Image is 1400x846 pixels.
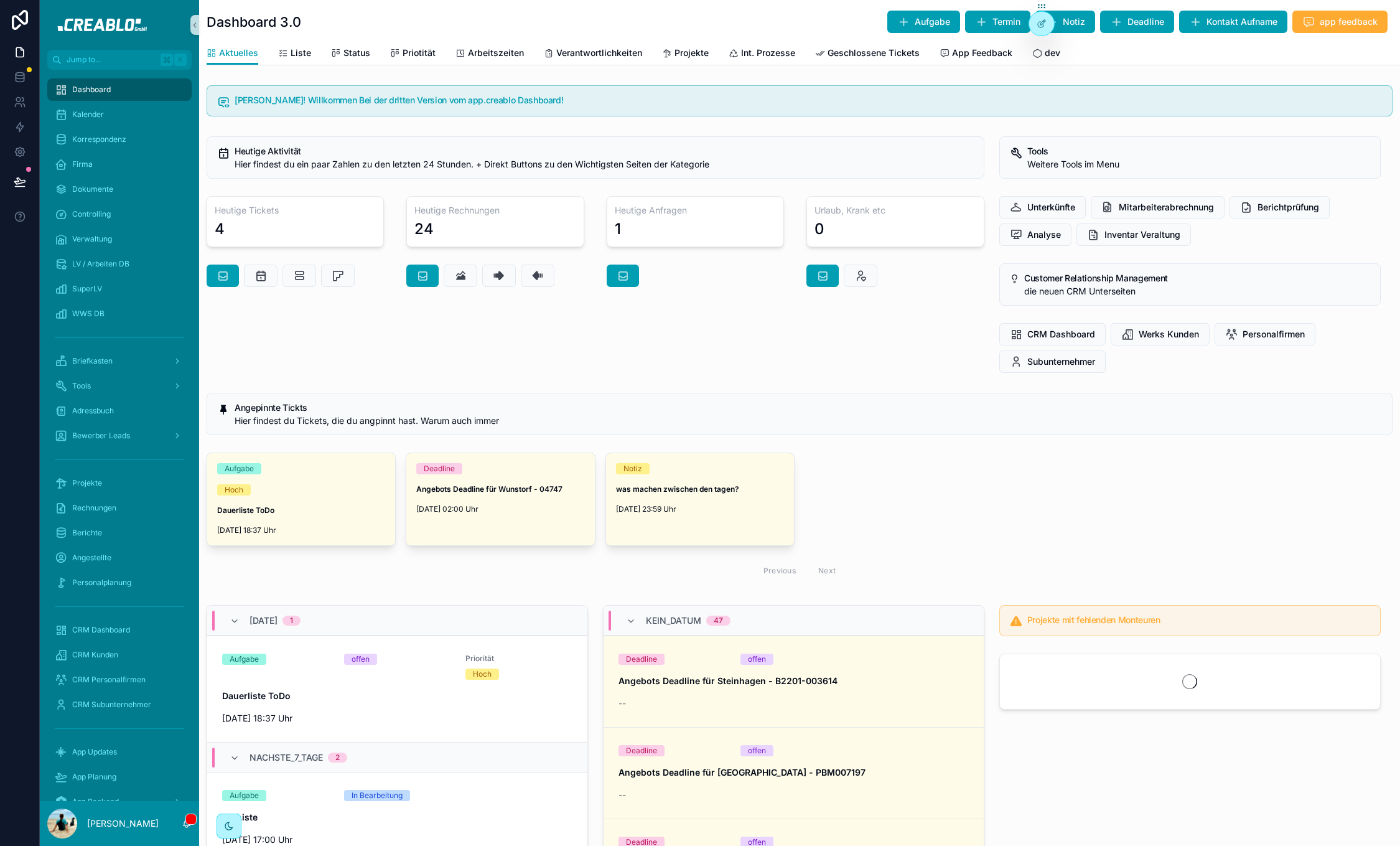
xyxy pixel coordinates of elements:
[278,42,311,67] a: Liste
[618,675,838,686] strong: Angebots Deadline für Steinhagen - B2201-003614
[47,522,192,544] a: Berichte
[72,578,131,588] span: Personalplanung
[618,697,626,710] span: --
[416,484,562,494] strong: Angebots Deadline für Wunstorf - 04747
[1027,147,1370,156] h5: Tools
[1027,355,1095,368] span: Subunternehmer
[616,484,739,494] strong: was machen zwischen den tagen?
[814,219,824,239] div: 0
[235,158,974,171] div: Hier findest du ein paar Zahlen zu den letzten 24 Stunden. + Direkt Buttons zu den Wichtigsten Se...
[1024,285,1370,298] div: die neuen CRM Unterseiten
[72,309,105,319] span: WWS DB
[47,497,192,519] a: Rechnungen
[473,669,492,680] div: Hoch
[465,654,572,664] span: Priorität
[72,797,119,807] span: App Backend
[748,745,766,756] div: offen
[1320,16,1378,28] span: app feedback
[618,789,626,801] span: --
[352,790,403,801] div: In Bearbeitung
[416,504,584,514] span: [DATE] 02:00 Uhr
[615,204,776,217] h3: Heutige Anfragen
[72,503,116,513] span: Rechnungen
[47,78,192,101] a: Dashboard
[343,47,370,59] span: Status
[235,415,1382,427] div: Hier findest du Tickets, die du angpinnt hast. Warum auch immer
[47,103,192,126] a: Kalender
[1258,201,1319,214] span: Berichtprüfung
[72,381,91,391] span: Tools
[940,42,1012,67] a: App Feedback
[414,219,434,239] div: 24
[662,42,709,67] a: Projekte
[1027,328,1095,341] span: CRM Dashboard
[1100,11,1174,33] button: Deadline
[222,812,258,822] strong: OP Liste
[47,571,192,594] a: Personalplanung
[72,356,113,366] span: Briefkasten
[72,625,130,635] span: CRM Dashboard
[47,50,192,70] button: Jump to...K
[1063,16,1085,28] span: Notiz
[47,472,192,494] a: Projekte
[47,693,192,716] a: CRM Subunternehmer
[1104,228,1180,241] span: Inventar Veraltung
[331,42,370,67] a: Status
[1027,158,1370,171] div: Weitere Tools im Menu
[1024,274,1370,283] h5: Customer Relationship Management
[207,42,258,65] a: Aktuelles
[623,463,642,474] div: Notiz
[47,350,192,372] a: Briefkasten
[1243,328,1305,341] span: Personalfirmen
[999,196,1086,219] button: Unterkünfte
[47,791,192,813] a: App Backend
[47,278,192,300] a: SuperLV
[1027,201,1075,214] span: Unterkünfte
[215,204,376,217] h3: Heutige Tickets
[915,16,950,28] span: Aufgabe
[455,42,524,67] a: Arbeitszeiten
[47,766,192,788] a: App Planung
[47,644,192,666] a: CRM Kunden
[335,753,340,763] div: 2
[47,400,192,422] a: Adressbuch
[1091,196,1225,219] button: Mitarbeiterabrechnung
[992,16,1020,28] span: Termin
[47,178,192,200] a: Dokumente
[72,85,111,95] span: Dashboard
[1076,223,1191,246] button: Inventar Veraltung
[72,134,126,144] span: Korrespondenz
[626,745,657,756] div: Deadline
[424,463,455,474] div: Deadline
[47,253,192,275] a: LV / Arbeiten DB
[72,431,130,441] span: Bewerber Leads
[1027,159,1119,169] span: Weitere Tools im Menu
[468,47,524,59] span: Arbeitszeiten
[1032,42,1060,67] a: dev
[390,42,436,67] a: Priotität
[72,159,93,169] span: Firma
[87,817,159,830] p: [PERSON_NAME]
[207,636,587,742] a: AufgabeoffenPrioritätHochDauerliste ToDo[DATE] 18:37 Uhr
[556,47,642,59] span: Verantwortlichkeiten
[235,403,1382,412] h5: Angepinnte Tickts
[47,741,192,763] a: App Updates
[828,47,920,59] span: Geschlossene Tickets
[604,727,984,819] a: DeadlineoffenAngebots Deadline für [GEOGRAPHIC_DATA] - PBM007197--
[47,425,192,447] a: Bewerber Leads
[965,11,1030,33] button: Termin
[291,47,311,59] span: Liste
[72,284,102,294] span: SuperLV
[714,616,723,626] div: 47
[646,614,701,627] span: KEIN_DATUM
[952,47,1012,59] span: App Feedback
[999,350,1106,373] button: Subunternehmer
[230,654,259,665] div: Aufgabe
[1230,196,1330,219] button: Berichtprüfung
[414,204,576,217] h3: Heutige Rechnungen
[626,654,657,665] div: Deadline
[67,55,156,65] span: Jump to...
[72,528,102,538] span: Berichte
[1024,286,1136,296] span: die neuen CRM Unterseiten
[250,751,323,764] span: NACHSTE_7_TAGE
